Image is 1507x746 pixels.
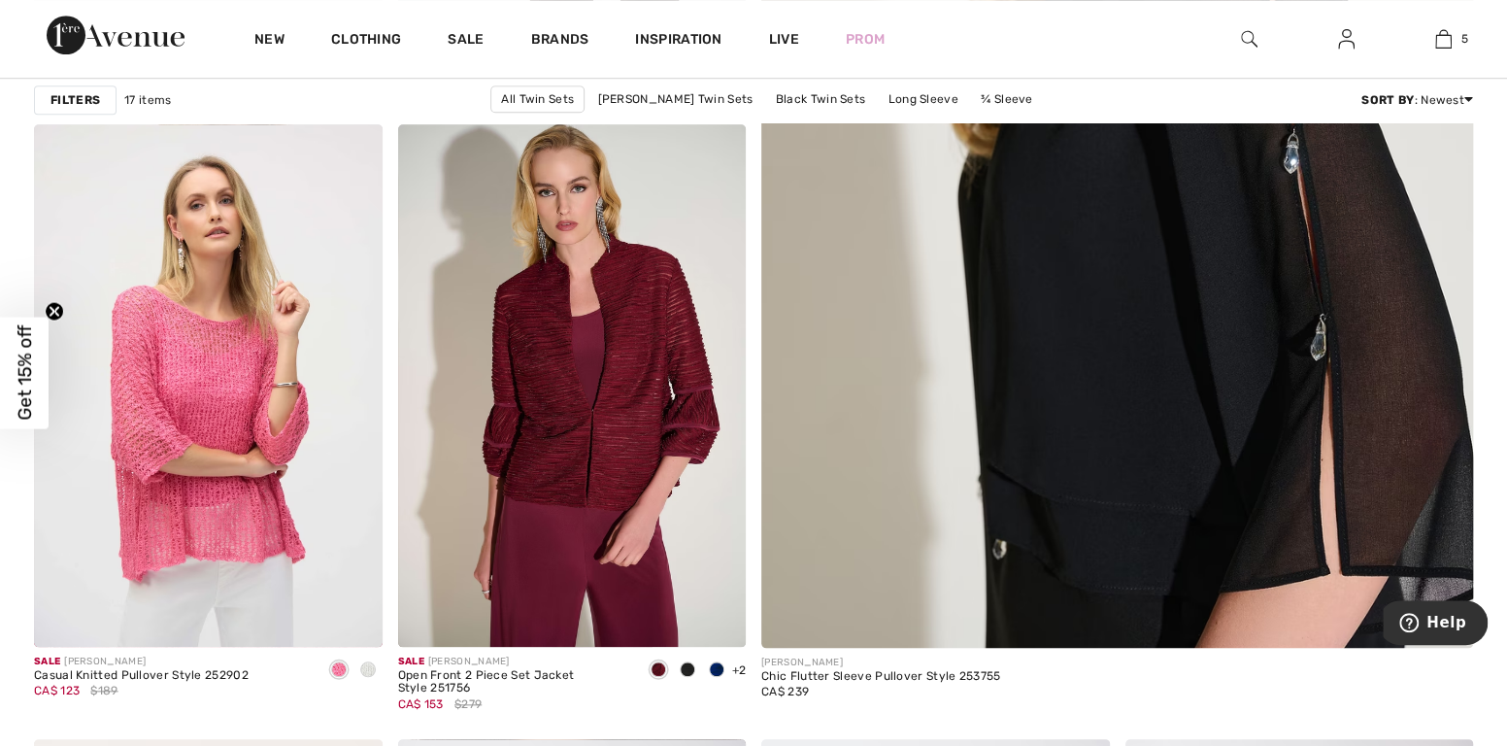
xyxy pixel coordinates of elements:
[490,85,585,113] a: All Twin Sets
[254,31,285,51] a: New
[769,29,799,50] a: Live
[324,655,353,687] div: Bubble gum
[761,656,1000,670] div: [PERSON_NAME]
[1241,27,1257,51] img: search the website
[34,124,383,647] img: Casual Knitted Pullover Style 252902. Bubble gum
[50,91,100,109] strong: Filters
[331,31,401,51] a: Clothing
[761,685,809,698] span: CA$ 239
[673,655,702,687] div: Midnight Blue
[124,91,171,109] span: 17 items
[1338,27,1355,51] img: My Info
[90,682,117,699] span: $189
[34,669,249,683] div: Casual Knitted Pullover Style 252902
[878,86,967,112] a: Long Sleeve
[34,655,249,669] div: [PERSON_NAME]
[1435,27,1452,51] img: My Bag
[398,656,424,667] span: Sale
[846,29,885,50] a: Prom
[34,656,60,667] span: Sale
[702,655,731,687] div: Royal Sapphire 163
[587,86,762,112] a: [PERSON_NAME] Twin Sets
[398,655,629,669] div: [PERSON_NAME]
[531,31,589,51] a: Brands
[448,31,484,51] a: Sale
[45,302,64,322] button: Close teaser
[353,655,383,687] div: Vanilla
[398,697,444,711] span: CA$ 153
[1395,27,1490,51] a: 5
[1383,600,1488,649] iframe: Opens a widget where you can find more information
[1361,93,1414,107] strong: Sort By
[1461,30,1468,48] span: 5
[454,695,482,713] span: $279
[971,86,1042,112] a: ¾ Sleeve
[34,684,80,697] span: CA$ 123
[761,670,1000,684] div: Chic Flutter Sleeve Pullover Style 253755
[398,124,747,647] img: Open Front 2 Piece Set Jacket Style 251756. Black
[398,669,629,696] div: Open Front 2 Piece Set Jacket Style 251756
[731,663,746,677] span: +2
[766,86,876,112] a: Black Twin Sets
[47,16,184,54] img: 1ère Avenue
[635,31,721,51] span: Inspiration
[1361,91,1473,109] div: : Newest
[644,655,673,687] div: Merlot
[14,325,36,421] span: Get 15% off
[1323,27,1370,51] a: Sign In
